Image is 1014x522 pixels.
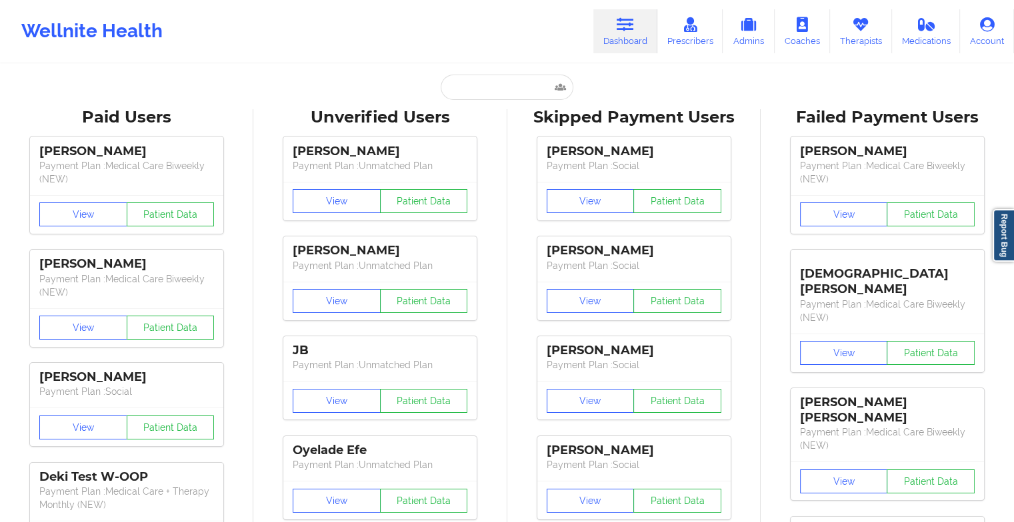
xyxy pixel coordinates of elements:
[633,389,721,413] button: Patient Data
[293,489,381,513] button: View
[657,9,723,53] a: Prescribers
[127,316,215,340] button: Patient Data
[263,107,497,128] div: Unverified Users
[39,272,214,299] p: Payment Plan : Medical Care Biweekly (NEW)
[39,385,214,398] p: Payment Plan : Social
[39,485,214,511] p: Payment Plan : Medical Care + Therapy Monthly (NEW)
[39,469,214,485] div: Deki Test W-OOP
[293,443,467,458] div: Oyelade Efe
[39,256,214,272] div: [PERSON_NAME]
[887,341,975,365] button: Patient Data
[380,389,468,413] button: Patient Data
[380,289,468,313] button: Patient Data
[830,9,892,53] a: Therapists
[800,159,975,186] p: Payment Plan : Medical Care Biweekly (NEW)
[547,189,635,213] button: View
[770,107,1005,128] div: Failed Payment Users
[547,144,721,159] div: [PERSON_NAME]
[960,9,1014,53] a: Account
[547,343,721,358] div: [PERSON_NAME]
[547,458,721,471] p: Payment Plan : Social
[293,458,467,471] p: Payment Plan : Unmatched Plan
[293,389,381,413] button: View
[547,259,721,272] p: Payment Plan : Social
[380,189,468,213] button: Patient Data
[9,107,244,128] div: Paid Users
[127,202,215,226] button: Patient Data
[293,259,467,272] p: Payment Plan : Unmatched Plan
[800,256,975,297] div: [DEMOGRAPHIC_DATA][PERSON_NAME]
[127,415,215,439] button: Patient Data
[39,370,214,385] div: [PERSON_NAME]
[800,298,975,324] p: Payment Plan : Medical Care Biweekly (NEW)
[547,443,721,458] div: [PERSON_NAME]
[892,9,961,53] a: Medications
[293,243,467,258] div: [PERSON_NAME]
[633,489,721,513] button: Patient Data
[380,489,468,513] button: Patient Data
[547,358,721,372] p: Payment Plan : Social
[293,159,467,172] p: Payment Plan : Unmatched Plan
[293,289,381,313] button: View
[39,159,214,186] p: Payment Plan : Medical Care Biweekly (NEW)
[800,425,975,452] p: Payment Plan : Medical Care Biweekly (NEW)
[723,9,775,53] a: Admins
[39,316,127,340] button: View
[547,159,721,172] p: Payment Plan : Social
[593,9,657,53] a: Dashboard
[800,469,888,493] button: View
[517,107,751,128] div: Skipped Payment Users
[39,415,127,439] button: View
[293,189,381,213] button: View
[800,144,975,159] div: [PERSON_NAME]
[293,358,467,372] p: Payment Plan : Unmatched Plan
[887,469,975,493] button: Patient Data
[800,341,888,365] button: View
[39,144,214,159] div: [PERSON_NAME]
[39,202,127,226] button: View
[547,489,635,513] button: View
[633,289,721,313] button: Patient Data
[547,389,635,413] button: View
[775,9,830,53] a: Coaches
[293,144,467,159] div: [PERSON_NAME]
[633,189,721,213] button: Patient Data
[293,343,467,358] div: JB
[547,243,721,258] div: [PERSON_NAME]
[993,209,1014,262] a: Report Bug
[800,202,888,226] button: View
[547,289,635,313] button: View
[887,202,975,226] button: Patient Data
[800,395,975,425] div: [PERSON_NAME] [PERSON_NAME]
